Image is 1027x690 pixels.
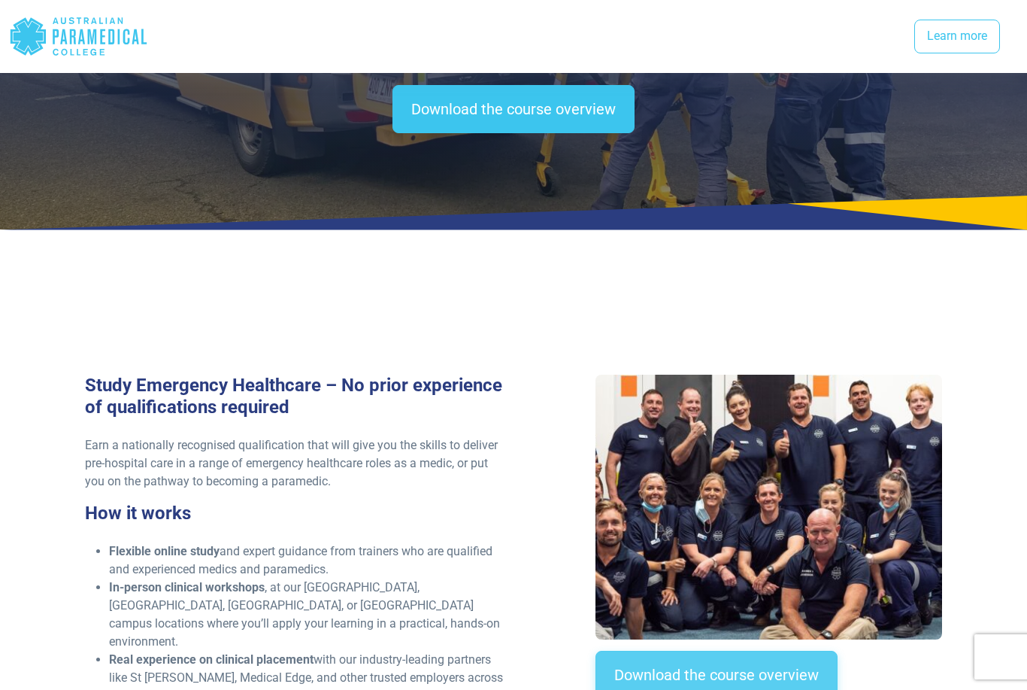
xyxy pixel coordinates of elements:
p: Earn a nationally recognised qualification that will give you the skills to deliver pre-hospital ... [85,436,504,491]
li: , at our [GEOGRAPHIC_DATA], [GEOGRAPHIC_DATA], [GEOGRAPHIC_DATA], or [GEOGRAPHIC_DATA] campus loc... [109,579,504,651]
strong: Real experience on clinical placement [109,652,314,667]
strong: Flexible online study [109,544,220,558]
a: Learn more [914,20,1000,54]
div: Australian Paramedical College [9,12,148,61]
iframe: EmbedSocial Universal Widget [231,259,796,336]
strong: In-person clinical workshops [109,580,265,594]
a: Download the course overview [392,85,635,133]
h3: Study Emergency Healthcare – No prior experience of qualifications required [85,375,504,418]
li: and expert guidance from trainers who are qualified and experienced medics and paramedics. [109,543,504,579]
h3: How it works [85,503,504,524]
